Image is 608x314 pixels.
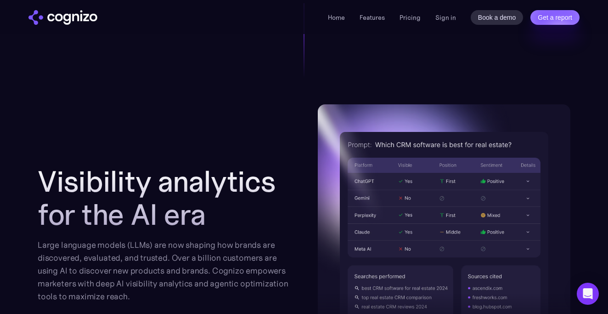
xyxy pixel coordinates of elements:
[328,13,345,22] a: Home
[577,283,599,305] div: Open Intercom Messenger
[471,10,524,25] a: Book a demo
[530,10,580,25] a: Get a report
[435,12,456,23] a: Sign in
[360,13,385,22] a: Features
[400,13,421,22] a: Pricing
[38,165,290,231] h2: Visibility analytics for the AI era
[28,10,97,25] img: cognizo logo
[38,239,290,303] div: Large language models (LLMs) are now shaping how brands are discovered, evaluated, and trusted. O...
[28,10,97,25] a: home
